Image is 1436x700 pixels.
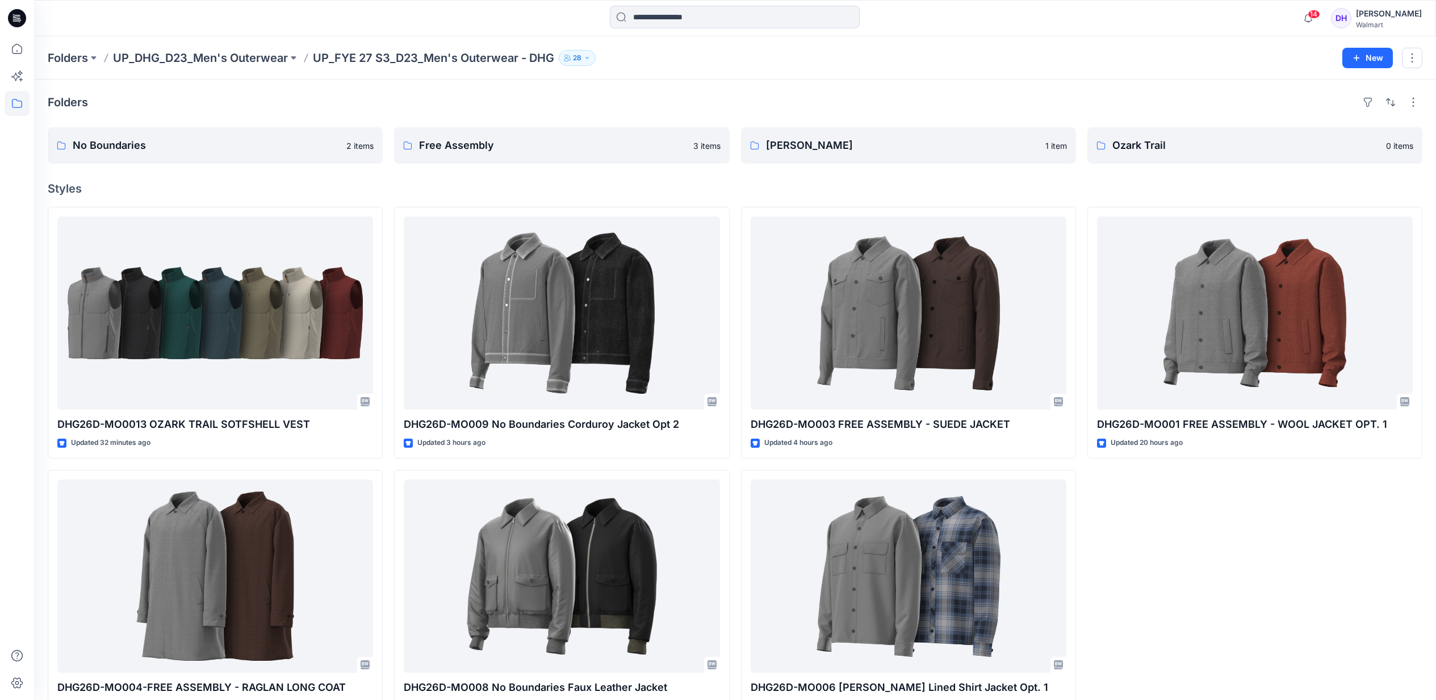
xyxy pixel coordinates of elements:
[1087,127,1422,164] a: Ozark Trail0 items
[313,50,554,66] p: UP_FYE 27 S3_D23_Men's Outerwear - DHG
[764,437,832,449] p: Updated 4 hours ago
[71,437,150,449] p: Updated 32 minutes ago
[48,50,88,66] a: Folders
[1308,10,1320,19] span: 14
[48,182,1422,195] h4: Styles
[766,137,1039,153] p: [PERSON_NAME]
[394,127,729,164] a: Free Assembly3 items
[48,95,88,109] h4: Folders
[1097,416,1413,432] p: DHG26D-MO001 FREE ASSEMBLY - WOOL JACKET OPT. 1
[693,140,721,152] p: 3 items
[404,680,719,695] p: DHG26D-MO008 No Boundaries Faux Leather Jacket
[573,52,581,64] p: 28
[1386,140,1413,152] p: 0 items
[1097,216,1413,410] a: DHG26D-MO001 FREE ASSEMBLY - WOOL JACKET OPT. 1
[417,437,485,449] p: Updated 3 hours ago
[57,216,373,410] a: DHG26D-MO0013 OZARK TRAIL SOTFSHELL VEST
[57,680,373,695] p: DHG26D-MO004-FREE ASSEMBLY - RAGLAN LONG COAT
[404,480,719,673] a: DHG26D-MO008 No Boundaries Faux Leather Jacket
[1356,20,1422,29] div: Walmart
[741,127,1076,164] a: [PERSON_NAME]1 item
[1045,140,1067,152] p: 1 item
[559,50,596,66] button: 28
[751,480,1066,673] a: DHG26D-MO006 George Fleece Lined Shirt Jacket Opt. 1
[1342,48,1393,68] button: New
[346,140,374,152] p: 2 items
[1111,437,1183,449] p: Updated 20 hours ago
[751,216,1066,410] a: DHG26D-MO003 FREE ASSEMBLY - SUEDE JACKET
[57,480,373,673] a: DHG26D-MO004-FREE ASSEMBLY - RAGLAN LONG COAT
[113,50,288,66] a: UP_DHG_D23_Men's Outerwear
[751,680,1066,695] p: DHG26D-MO006 [PERSON_NAME] Lined Shirt Jacket Opt. 1
[1356,7,1422,20] div: [PERSON_NAME]
[48,127,383,164] a: No Boundaries2 items
[57,416,373,432] p: DHG26D-MO0013 OZARK TRAIL SOTFSHELL VEST
[404,216,719,410] a: DHG26D-MO009 No Boundaries Corduroy Jacket Opt 2
[73,137,340,153] p: No Boundaries
[419,137,686,153] p: Free Assembly
[1112,137,1379,153] p: Ozark Trail
[1331,8,1351,28] div: DH
[404,416,719,432] p: DHG26D-MO009 No Boundaries Corduroy Jacket Opt 2
[751,416,1066,432] p: DHG26D-MO003 FREE ASSEMBLY - SUEDE JACKET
